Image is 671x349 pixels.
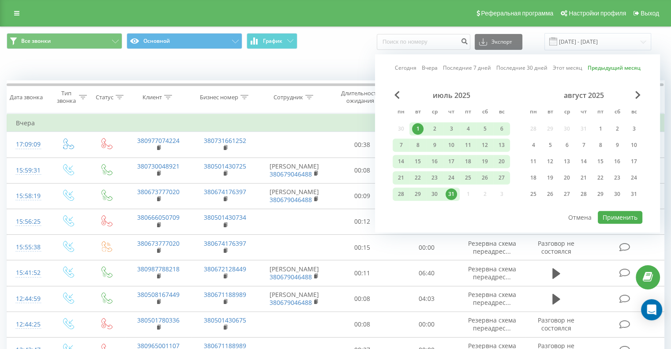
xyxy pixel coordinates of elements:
div: пт 1 авг. 2025 г. [592,122,609,135]
div: 26 [544,188,556,200]
div: 7 [578,139,589,151]
span: Резервна схема переадрес... [468,265,516,281]
div: 5 [544,139,556,151]
div: вт 15 июля 2025 г. [409,155,426,168]
div: 16 [429,156,440,167]
div: чт 17 июля 2025 г. [443,155,460,168]
div: 13 [561,156,573,167]
div: 7 [395,139,407,151]
span: Реферальная программа [481,10,553,17]
div: чт 24 июля 2025 г. [443,171,460,184]
td: 00:12 [330,209,394,234]
div: пт 11 июля 2025 г. [460,139,476,152]
a: Предыдущий месяц [588,64,641,72]
a: 380501780336 [137,316,180,324]
td: 00:11 [330,260,394,286]
abbr: суббота [478,106,491,119]
div: вт 8 июля 2025 г. [409,139,426,152]
div: 2 [429,123,440,135]
span: График [263,38,282,44]
div: 10 [628,139,640,151]
div: 3 [446,123,457,135]
span: Резервна схема переадрес... [468,290,516,307]
div: 21 [578,172,589,184]
div: пт 29 авг. 2025 г. [592,188,609,201]
div: вс 13 июля 2025 г. [493,139,510,152]
a: Сегодня [395,64,416,72]
div: 16 [611,156,623,167]
div: 26 [479,172,491,184]
div: 22 [412,172,424,184]
div: 14 [578,156,589,167]
div: 15:59:31 [16,162,39,179]
div: 24 [446,172,457,184]
div: 6 [496,123,507,135]
div: ср 9 июля 2025 г. [426,139,443,152]
div: Бизнес номер [200,94,238,101]
div: чт 14 авг. 2025 г. [575,155,592,168]
div: 12:44:25 [16,316,39,333]
button: Основной [127,33,242,49]
div: июль 2025 [393,91,510,100]
div: 8 [595,139,606,151]
div: 13 [496,139,507,151]
div: Статус [96,94,113,101]
a: 380666050709 [137,213,180,221]
div: чт 31 июля 2025 г. [443,188,460,201]
div: сб 9 авг. 2025 г. [609,139,626,152]
button: Экспорт [475,34,522,50]
div: пн 28 июля 2025 г. [393,188,409,201]
div: 15:58:19 [16,188,39,205]
div: 15:55:38 [16,239,39,256]
div: пт 4 июля 2025 г. [460,122,476,135]
a: 380679046488 [270,298,312,307]
div: 9 [429,139,440,151]
div: пн 21 июля 2025 г. [393,171,409,184]
span: Резервна схема переадрес... [468,316,516,332]
div: вс 20 июля 2025 г. [493,155,510,168]
div: ср 27 авг. 2025 г. [559,188,575,201]
td: 00:08 [330,286,394,311]
div: 24 [628,172,640,184]
td: 00:00 [394,311,458,337]
div: Сотрудник [274,94,303,101]
div: 27 [561,188,573,200]
abbr: вторник [411,106,424,119]
div: Тип звонка [56,90,76,105]
a: 380501430734 [204,213,246,221]
a: Последние 30 дней [496,64,547,72]
div: чт 3 июля 2025 г. [443,122,460,135]
div: вт 29 июля 2025 г. [409,188,426,201]
div: 29 [412,188,424,200]
div: пн 14 июля 2025 г. [393,155,409,168]
div: чт 7 авг. 2025 г. [575,139,592,152]
a: 380508167449 [137,290,180,299]
button: Отмена [563,211,596,224]
span: Настройки профиля [569,10,626,17]
div: 17 [446,156,457,167]
div: вт 22 июля 2025 г. [409,171,426,184]
td: Вчера [7,114,664,132]
div: Open Intercom Messenger [641,299,662,320]
div: вс 17 авг. 2025 г. [626,155,642,168]
div: ср 2 июля 2025 г. [426,122,443,135]
span: Разговор не состоялся [538,239,574,255]
div: 31 [628,188,640,200]
div: 5 [479,123,491,135]
div: пн 11 авг. 2025 г. [525,155,542,168]
a: 380679046488 [270,170,312,178]
div: 12 [544,156,556,167]
a: Последние 7 дней [443,64,491,72]
abbr: среда [428,106,441,119]
td: 00:08 [330,311,394,337]
abbr: воскресенье [627,106,641,119]
div: 6 [561,139,573,151]
div: вс 6 июля 2025 г. [493,122,510,135]
div: 4 [528,139,539,151]
div: 10 [446,139,457,151]
div: чт 10 июля 2025 г. [443,139,460,152]
abbr: воскресенье [495,106,508,119]
div: вс 27 июля 2025 г. [493,171,510,184]
div: 9 [611,139,623,151]
div: 21 [395,172,407,184]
